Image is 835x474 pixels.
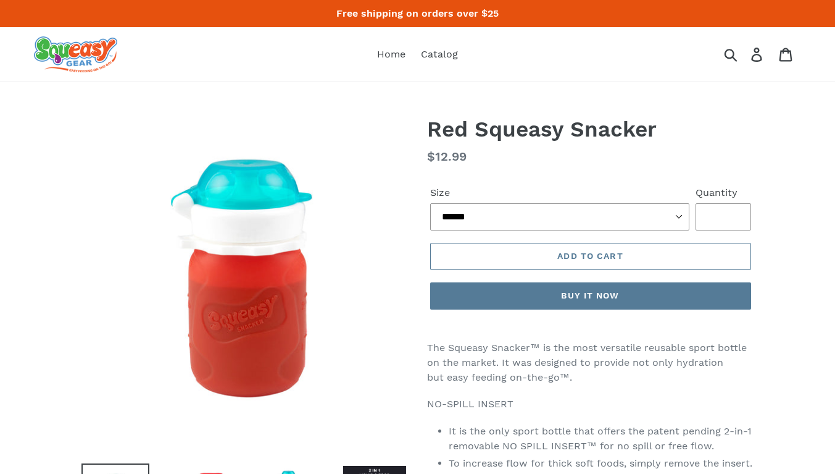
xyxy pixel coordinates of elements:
[430,185,689,200] label: Size
[430,243,751,270] button: Add to cart
[449,424,754,454] li: It is the only sport bottle that offers the patent pending 2-in-1 removable NO SPILL INSERT™ for ...
[421,48,458,61] span: Catalog
[430,282,751,310] button: Buy it now
[34,36,117,72] img: squeasy gear snacker portable food pouch
[427,397,754,412] p: NO-SPILL INSERT
[427,341,754,385] p: The Squeasy Snacker™ is the most versatile reusable sport bottle on the market. It was designed t...
[415,45,464,64] a: Catalog
[557,251,623,261] span: Add to cart
[696,185,751,200] label: Quantity
[427,116,754,142] h1: Red Squeasy Snacker
[371,45,412,64] a: Home
[377,48,405,61] span: Home
[427,149,467,164] span: $12.99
